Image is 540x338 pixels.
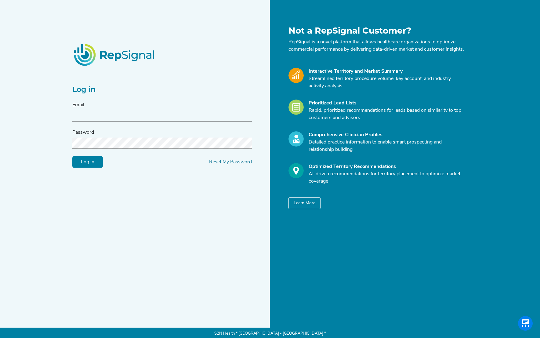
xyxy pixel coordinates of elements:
img: Profile_Icon.739e2aba.svg [288,131,304,147]
h2: Log in [72,85,252,94]
p: Streamlined territory procedure volume, key account, and industry activity analysis [309,75,464,90]
p: RepSignal is a novel platform that allows healthcare organizations to optimize commercial perform... [288,38,464,53]
div: Prioritized Lead Lists [309,100,464,107]
img: Optimize_Icon.261f85db.svg [288,163,304,178]
button: Learn More [288,197,321,209]
p: Rapid, prioritized recommendations for leads based on similarity to top customers and advisors [309,107,464,122]
p: AI-driven recommendations for territory placement to optimize market coverage [309,170,464,185]
div: Interactive Territory and Market Summary [309,68,464,75]
div: Optimized Territory Recommendations [309,163,464,170]
img: Leads_Icon.28e8c528.svg [288,100,304,115]
input: Log in [72,156,103,168]
div: Comprehensive Clinician Profiles [309,131,464,139]
a: Reset My Password [209,160,252,165]
h1: Not a RepSignal Customer? [288,26,464,36]
label: Email [72,101,84,109]
p: Detailed practice information to enable smart prospecting and relationship building [309,139,464,153]
img: RepSignalLogo.20539ed3.png [66,36,163,73]
img: Market_Icon.a700a4ad.svg [288,68,304,83]
label: Password [72,129,94,136]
